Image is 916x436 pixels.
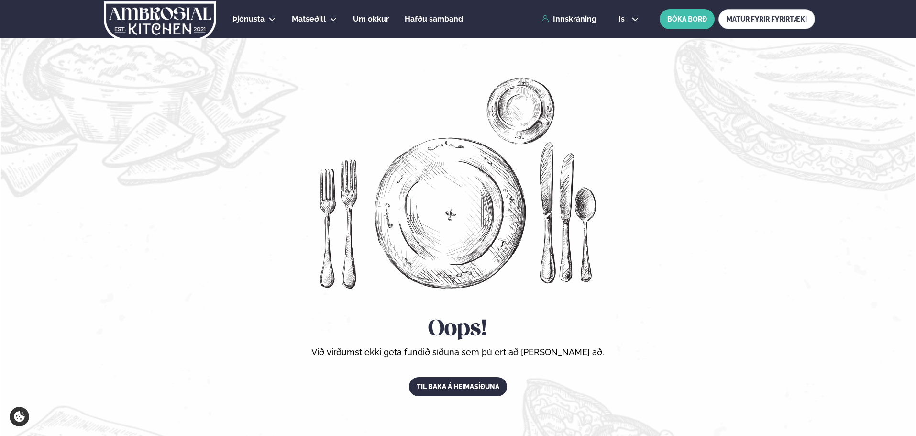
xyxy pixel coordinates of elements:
a: Hafðu samband [405,13,463,25]
a: Cookie settings [10,407,29,426]
span: is [618,15,628,23]
a: Til baka á heimasíðuna [409,377,507,396]
span: Hafðu samband [405,14,463,23]
a: Um okkur [353,13,389,25]
p: Við virðumst ekki geta fundið síðuna sem þú ert að [PERSON_NAME] að. [311,347,604,358]
span: Þjónusta [232,14,265,23]
a: Matseðill [292,13,326,25]
img: 404 page! [320,78,596,290]
span: Matseðill [292,14,326,23]
a: MATUR FYRIR FYRIRTÆKI [718,9,815,29]
a: Innskráning [541,15,596,23]
span: Um okkur [353,14,389,23]
h2: Oops! [428,316,487,343]
button: is [611,15,647,23]
a: Þjónusta [232,13,265,25]
button: BÓKA BORÐ [660,9,715,29]
img: logo [103,1,217,41]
